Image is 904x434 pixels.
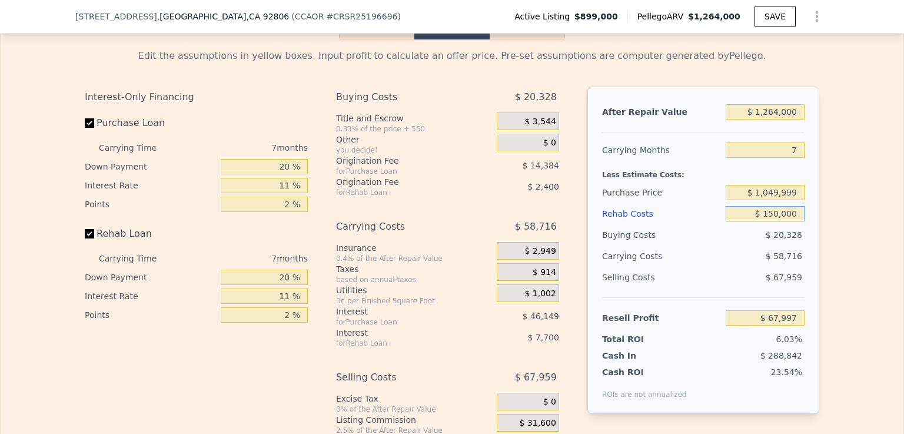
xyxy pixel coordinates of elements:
div: for Purchase Loan [336,167,467,176]
div: based on annual taxes [336,275,492,284]
span: 23.54% [771,367,802,377]
div: ( ) [291,11,401,22]
div: Other [336,134,492,145]
div: Cash In [602,350,676,362]
div: for Rehab Loan [336,188,467,197]
span: CCAOR [295,12,324,21]
div: Edit the assumptions in yellow boxes. Input profit to calculate an offer price. Pre-set assumptio... [85,49,819,63]
div: Insurance [336,242,492,254]
input: Purchase Loan [85,118,94,128]
span: , [GEOGRAPHIC_DATA] [157,11,289,22]
span: $ 1,002 [524,289,556,299]
span: , CA 92806 [246,12,289,21]
span: $ 31,600 [520,418,556,429]
div: 7 months [180,249,308,268]
div: Carrying Months [602,140,721,161]
div: Origination Fee [336,176,467,188]
div: Carrying Costs [336,216,467,237]
div: Purchase Price [602,182,721,203]
div: for Rehab Loan [336,339,467,348]
div: Interest Rate [85,176,216,195]
div: Buying Costs [602,224,721,246]
div: Excise Tax [336,393,492,405]
span: $ 288,842 [760,351,802,360]
span: $ 914 [533,267,556,278]
span: $ 2,400 [527,182,559,191]
span: $1,264,000 [688,12,740,21]
span: $ 67,959 [515,367,557,388]
button: Show Options [805,5,829,28]
div: Points [85,195,216,214]
div: Origination Fee [336,155,467,167]
div: Listing Commission [336,414,492,426]
div: Resell Profit [602,307,721,329]
span: $ 46,149 [523,312,559,321]
div: Title and Escrow [336,112,492,124]
span: 6.03% [776,334,802,344]
div: 0% of the After Repair Value [336,405,492,414]
span: $ 7,700 [527,333,559,342]
span: $ 14,384 [523,161,559,170]
div: Interest-Only Financing [85,87,308,108]
input: Rehab Loan [85,229,94,238]
div: Utilities [336,284,492,296]
div: 7 months [180,138,308,157]
div: Interest [336,306,467,317]
div: Points [85,306,216,324]
span: Active Listing [514,11,574,22]
span: $ 0 [543,138,556,148]
div: ROIs are not annualized [602,378,687,399]
div: Buying Costs [336,87,467,108]
div: Carrying Costs [602,246,676,267]
div: Interest [336,327,467,339]
label: Purchase Loan [85,112,216,134]
span: $ 2,949 [524,246,556,257]
span: $ 0 [543,397,556,408]
div: Carrying Time [99,138,175,157]
span: $ 58,716 [766,251,802,261]
span: [STREET_ADDRESS] [75,11,157,22]
div: Interest Rate [85,287,216,306]
span: Pellego ARV [637,11,689,22]
div: Rehab Costs [602,203,721,224]
label: Rehab Loan [85,223,216,244]
span: $ 20,328 [515,87,557,108]
span: $899,000 [574,11,618,22]
div: Carrying Time [99,249,175,268]
div: Total ROI [602,333,676,345]
span: $ 20,328 [766,230,802,240]
span: $ 3,544 [524,117,556,127]
span: # CRSR25196696 [326,12,397,21]
div: Cash ROI [602,366,687,378]
button: SAVE [755,6,796,27]
div: 3¢ per Finished Square Foot [336,296,492,306]
div: for Purchase Loan [336,317,467,327]
div: Selling Costs [602,267,721,288]
div: Down Payment [85,268,216,287]
div: Taxes [336,263,492,275]
span: $ 58,716 [515,216,557,237]
div: 0.33% of the price + 550 [336,124,492,134]
div: you decide! [336,145,492,155]
div: Down Payment [85,157,216,176]
div: Less Estimate Costs: [602,161,805,182]
div: 0.4% of the After Repair Value [336,254,492,263]
div: After Repair Value [602,101,721,122]
div: Selling Costs [336,367,467,388]
span: $ 67,959 [766,273,802,282]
